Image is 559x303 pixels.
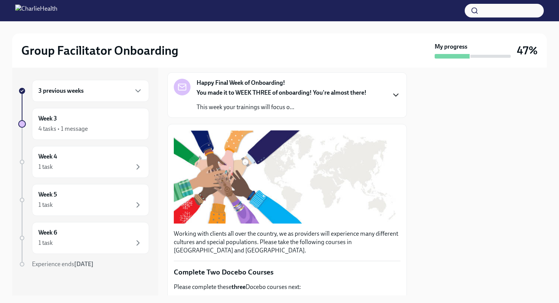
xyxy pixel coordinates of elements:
a: Week 61 task [18,222,149,254]
p: Working with clients all over the country, we as providers will experience many different culture... [174,230,400,255]
img: CharlieHealth [15,5,57,17]
div: 3 previous weeks [32,80,149,102]
h6: 3 previous weeks [38,87,84,95]
a: Week 34 tasks • 1 message [18,108,149,140]
h2: Group Facilitator Onboarding [21,43,178,58]
p: This week your trainings will focus o... [197,103,367,111]
p: Complete Two Docebo Courses [174,267,400,277]
strong: My progress [435,43,467,51]
div: 1 task [38,163,53,171]
div: 1 task [38,201,53,209]
h6: Week 3 [38,114,57,123]
h6: Week 4 [38,152,57,161]
div: 4 tasks • 1 message [38,125,88,133]
strong: [DATE] [74,260,94,268]
strong: You made it to WEEK THREE of onboarding! You're almost there! [197,89,367,96]
a: Week 41 task [18,146,149,178]
strong: three [232,283,246,290]
p: Please complete these Docebo courses next: [174,283,400,291]
h6: Week 6 [38,228,57,237]
a: Week 51 task [18,184,149,216]
h3: 47% [517,44,538,57]
strong: Happy Final Week of Onboarding! [197,79,285,87]
button: Zoom image [174,130,400,223]
span: Experience ends [32,260,94,268]
div: 1 task [38,239,53,247]
h6: Week 5 [38,190,57,199]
